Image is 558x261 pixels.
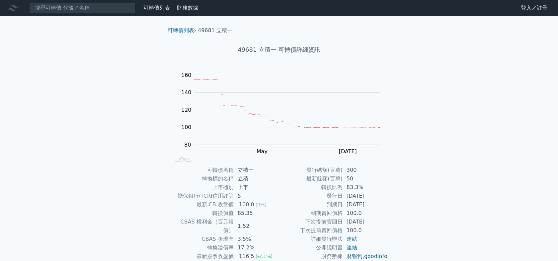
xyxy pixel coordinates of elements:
span: (0%) [256,202,267,207]
td: 50 [343,174,388,183]
td: 財務數據 [279,252,343,261]
a: 連結 [347,244,357,251]
td: 1.52 [234,218,279,235]
tspan: 80 [184,142,191,148]
tspan: 140 [181,89,192,96]
a: goodinfo [364,253,387,259]
li: 49681 立積一 [198,27,232,34]
td: 上市櫃別 [170,183,234,192]
td: 最新 CB 收盤價 [170,200,234,209]
td: 85.35 [234,209,279,218]
td: 下次提前賣回價格 [279,226,343,235]
td: 發行總額(百萬) [279,166,343,174]
td: 轉換溢價率 [170,243,234,252]
td: 到期日 [279,200,343,209]
td: 轉換比例 [279,183,343,192]
td: 83.3% [343,183,388,192]
td: [DATE] [343,200,388,209]
td: 可轉債名稱 [170,166,234,174]
td: 3.5% [234,235,279,243]
td: 5 [234,192,279,200]
td: , [343,252,388,261]
a: 財務數據 [177,5,198,11]
td: 發行日 [279,192,343,200]
td: 下次提前賣回日 [279,218,343,226]
h1: 49681 立積一 可轉債詳細資訊 [162,45,396,54]
g: Chart [178,72,390,168]
td: 轉換價值 [170,209,234,218]
td: 100.0 [343,209,388,218]
td: 到期賣回價格 [279,209,343,218]
tspan: [DATE] [339,148,357,155]
td: [DATE] [343,218,388,226]
a: 連結 [347,236,357,242]
input: 搜尋可轉債 代號／名稱 [29,2,135,14]
a: 登入／註冊 [516,3,553,13]
a: 可轉債列表 [168,27,194,33]
td: 17.2% [234,243,279,252]
li: › [168,27,196,34]
td: 最新餘額(百萬) [279,174,343,183]
td: 100.0 [343,226,388,235]
div: 116.5 [238,252,256,261]
td: 上市 [234,183,279,192]
div: 100.0 [238,200,256,209]
a: 財報狗 [347,253,362,259]
td: [DATE] [343,192,388,200]
td: 詳細發行辦法 [279,235,343,243]
tspan: 100 [181,124,192,130]
td: 立積 [234,174,279,183]
td: 最新股票收盤價 [170,252,234,261]
span: (-2.1%) [256,254,273,259]
td: 300 [343,166,388,174]
tspan: May [257,148,268,155]
td: CBAS 折現率 [170,235,234,243]
td: CBAS 權利金（百元報價） [170,218,234,235]
tspan: 160 [181,72,192,78]
td: 公開說明書 [279,243,343,252]
a: 可轉債列表 [143,5,170,11]
tspan: 120 [181,107,192,113]
td: 擔保銀行/TCRI信用評等 [170,192,234,200]
td: 轉換標的名稱 [170,174,234,183]
td: 立積一 [234,166,279,174]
